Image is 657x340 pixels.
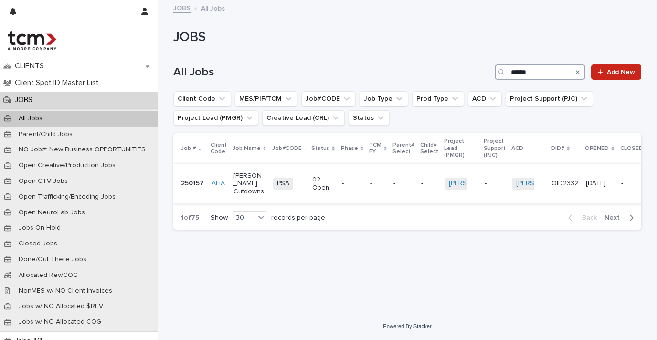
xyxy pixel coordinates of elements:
button: Client Code [173,91,231,106]
p: Open CTV Jobs [11,177,75,185]
p: All Jobs [11,115,50,123]
a: Add New [591,64,641,80]
button: Prod Type [412,91,464,106]
p: - [342,180,362,188]
p: 1 of 75 [173,206,207,230]
span: Back [576,214,597,221]
p: Jobs On Hold [11,224,68,232]
p: [DATE] [586,180,613,188]
p: - [485,180,505,188]
p: TCM FY [369,140,381,158]
p: OID# [551,143,564,154]
button: ACD [468,91,502,106]
p: Job # [181,143,196,154]
p: Open NeuroLab Jobs [11,209,93,217]
p: records per page [271,214,325,222]
p: OPENED [585,143,609,154]
h1: All Jobs [173,65,491,79]
a: [PERSON_NAME]-TCM [516,180,584,188]
p: - [370,180,386,188]
p: Closed Jobs [11,240,65,248]
p: Phase [341,143,358,154]
p: 02-Open [312,176,334,192]
button: Creative Lead (CRL) [262,110,345,126]
img: 4hMmSqQkux38exxPVZHQ [8,31,56,50]
p: [PERSON_NAME] Cutdowns [233,172,265,196]
button: Job Type [360,91,408,106]
p: Job#CODE [272,143,302,154]
span: PSA [273,178,293,190]
p: Project Support (PJC) [484,136,506,160]
button: MES/PIF/TCM [235,91,297,106]
p: JOBS [11,96,40,105]
p: Job Name [233,143,261,154]
p: OID2332 [551,180,578,188]
a: Powered By Stacker [383,323,431,329]
a: AHA [212,180,225,188]
p: CLIENTS [11,62,52,71]
p: CLOSED [620,143,643,154]
button: Job#CODE [301,91,356,106]
p: ACD [511,143,523,154]
p: - [421,180,437,188]
p: All Jobs [201,2,225,13]
h1: JOBS [173,30,641,46]
p: Jobs w/ NO Allocated $REV [11,302,111,310]
input: Search [495,64,585,80]
p: Project Lead (PMGR) [444,136,478,160]
p: Client Spot ID Master List [11,78,106,87]
p: Open Creative/Production Jobs [11,161,123,170]
button: Status [349,110,390,126]
p: Child# Select [420,140,438,158]
button: Back [561,213,601,222]
button: Project Lead (PMGR) [173,110,258,126]
div: 30 [232,213,255,223]
p: - [393,180,413,188]
p: NO Job#: New Business OPPORTUNITIES [11,146,153,154]
button: Next [601,213,641,222]
p: Allocated Rev/COG [11,271,85,279]
button: Project Support (PJC) [506,91,593,106]
p: Open Trafficking/Encoding Jobs [11,193,123,201]
p: Show [211,214,228,222]
span: Next [604,214,625,221]
p: Client Code [211,140,227,158]
p: NonMES w/ NO Client Invoices [11,287,120,295]
a: [PERSON_NAME]-TCM [449,180,517,188]
span: Add New [607,69,635,75]
p: 250157 [181,180,204,188]
p: Status [311,143,329,154]
p: Parent/Child Jobs [11,130,80,138]
a: JOBS [173,2,191,13]
p: Jobs w/ NO Allocated COG [11,318,109,326]
p: - [621,180,648,188]
p: Done/Out There Jobs [11,255,94,264]
p: Parent# Select [392,140,414,158]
